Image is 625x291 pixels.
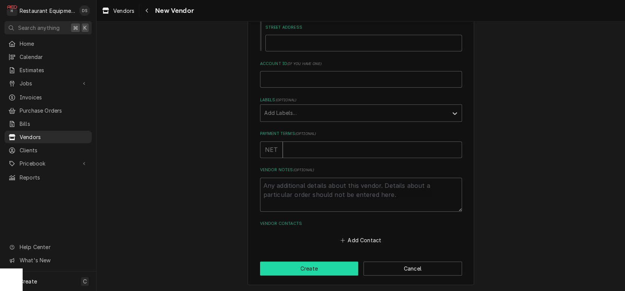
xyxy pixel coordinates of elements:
span: What's New [20,256,87,264]
span: Purchase Orders [20,107,88,115]
a: Estimates [5,64,92,76]
span: Calendar [20,53,88,61]
a: Clients [5,144,92,156]
label: Vendor Notes [260,167,462,173]
div: Vendor Contacts [260,221,462,246]
span: Vendors [20,133,88,141]
a: Reports [5,171,92,184]
a: Calendar [5,51,92,63]
div: Button Group Row [260,262,462,276]
div: Account ID [260,61,462,88]
span: Jobs [20,79,77,87]
span: ( optional ) [295,132,316,136]
span: Pricebook [20,159,77,167]
a: Vendors [99,5,137,17]
span: Help Center [20,243,87,251]
a: Go to Jobs [5,77,92,90]
button: Add Contact [339,235,382,246]
span: C [83,277,87,285]
button: Navigate back [141,5,153,17]
span: Bills [20,120,88,128]
a: Vendors [5,131,92,143]
span: Reports [20,173,88,181]
label: Street Address [265,25,462,31]
label: Labels [260,97,462,103]
span: Invoices [20,93,88,101]
span: K [83,24,87,32]
div: Labels [260,97,462,122]
span: ( optional ) [275,98,296,102]
span: Search anything [18,24,60,32]
div: Restaurant Equipment Diagnostics's Avatar [7,5,17,16]
div: NET [260,141,283,158]
div: DS [79,5,90,16]
div: Street Address [265,25,462,51]
button: Search anything⌘K [5,21,92,34]
div: Restaurant Equipment Diagnostics [20,7,75,15]
button: Cancel [363,262,462,276]
div: Payment Terms [260,131,462,158]
div: R [7,5,17,16]
a: Go to Pricebook [5,157,92,170]
a: Bills [5,118,92,130]
span: ( optional ) [293,168,314,172]
a: Purchase Orders [5,104,92,117]
label: Payment Terms [260,131,462,137]
span: Home [20,40,88,48]
span: Clients [20,146,88,154]
span: Vendors [113,7,134,15]
a: Go to What's New [5,254,92,266]
span: Estimates [20,66,88,74]
div: Vendor Notes [260,167,462,211]
button: Create [260,262,359,276]
div: Button Group [260,262,462,276]
span: ( if you have one ) [287,62,322,66]
label: Vendor Contacts [260,221,462,227]
a: Home [5,37,92,50]
label: Account ID [260,61,462,67]
span: New Vendor [153,6,194,16]
span: Create [20,278,37,285]
a: Go to Help Center [5,241,92,253]
a: Invoices [5,91,92,104]
span: ⌘ [73,24,78,32]
div: Derek Stewart's Avatar [79,5,90,16]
